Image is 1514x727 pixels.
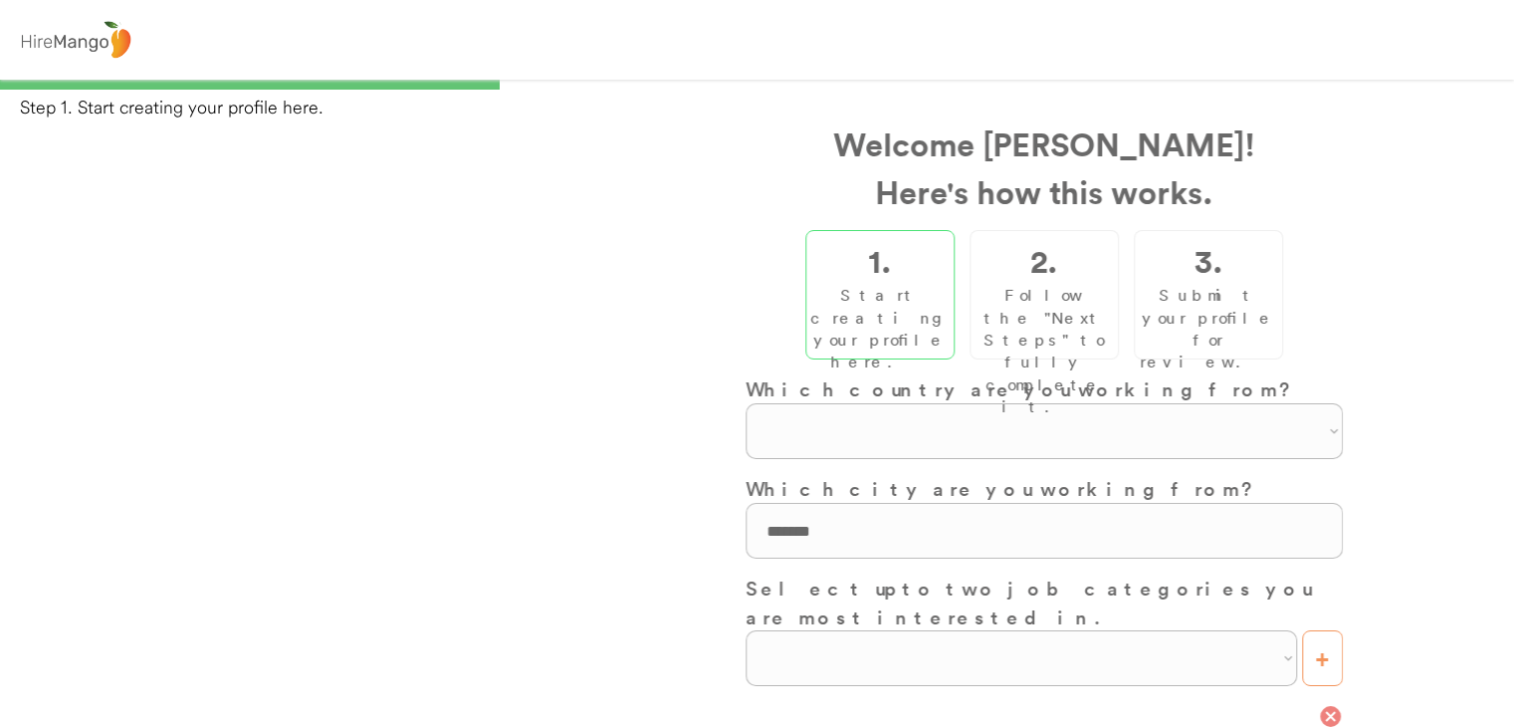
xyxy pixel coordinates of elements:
div: 33% [4,80,1510,90]
button: + [1302,630,1343,686]
h3: Select up to two job categories you are most interested in. [746,574,1343,630]
img: logo%20-%20hiremango%20gray.png [15,17,136,64]
h2: 3. [1194,236,1222,284]
h3: Which country are you working from? [746,374,1343,403]
h2: Welcome [PERSON_NAME]! Here's how this works. [746,120,1343,215]
div: Step 1. Start creating your profile here. [20,95,1514,120]
h2: 2. [1030,236,1057,284]
div: Follow the "Next Steps" to fully complete it. [975,284,1113,417]
div: Start creating your profile here. [810,284,950,373]
h2: 1. [868,236,891,284]
div: Submit your profile for review. [1140,284,1277,373]
h3: Which city are you working from? [746,474,1343,503]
